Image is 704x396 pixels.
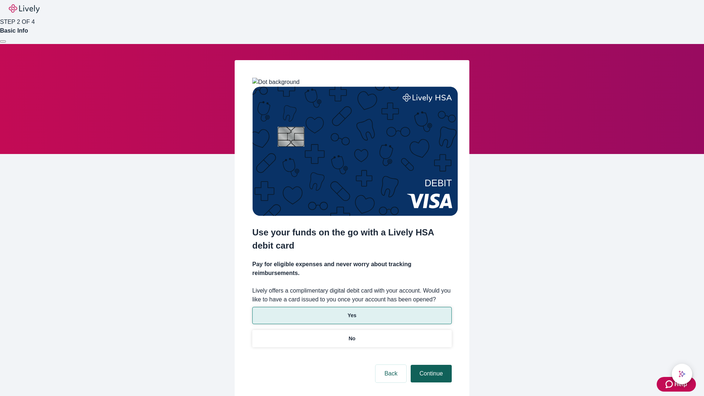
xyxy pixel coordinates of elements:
svg: Zendesk support icon [665,380,674,389]
button: Back [375,365,406,382]
button: Yes [252,307,452,324]
button: Continue [411,365,452,382]
img: Debit card [252,87,458,216]
button: No [252,330,452,347]
h4: Pay for eligible expenses and never worry about tracking reimbursements. [252,260,452,278]
svg: Lively AI Assistant [678,370,686,378]
button: chat [672,364,692,384]
label: Lively offers a complimentary digital debit card with your account. Would you like to have a card... [252,286,452,304]
span: Help [674,380,687,389]
p: Yes [348,312,356,319]
img: Dot background [252,78,300,87]
button: Zendesk support iconHelp [657,377,696,392]
img: Lively [9,4,40,13]
p: No [349,335,356,342]
h2: Use your funds on the go with a Lively HSA debit card [252,226,452,252]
